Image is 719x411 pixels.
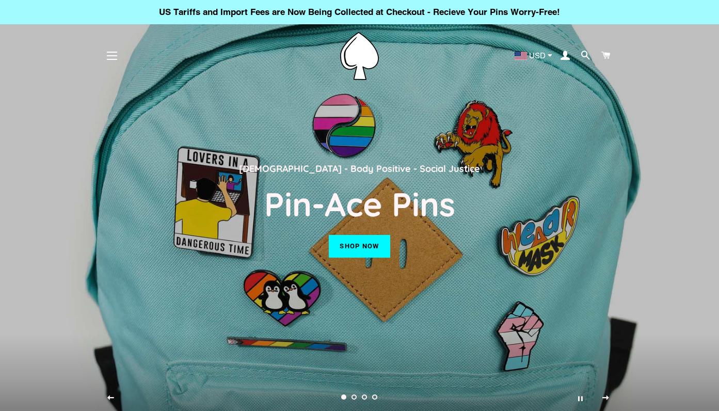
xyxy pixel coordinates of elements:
h2: Pin-Ace Pins [109,183,610,225]
a: Load slide 4 [370,392,380,403]
button: Next slide [593,385,618,411]
a: Slide 1, current [339,392,349,403]
span: USD [529,52,546,59]
button: Previous slide [98,385,123,411]
p: [DEMOGRAPHIC_DATA] - Body Positive - Social Justice [109,161,610,176]
a: Load slide 3 [360,392,370,403]
a: Load slide 2 [349,392,360,403]
a: Shop now [329,235,390,258]
button: Pause slideshow [568,385,594,411]
img: Pin-Ace [340,32,379,80]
